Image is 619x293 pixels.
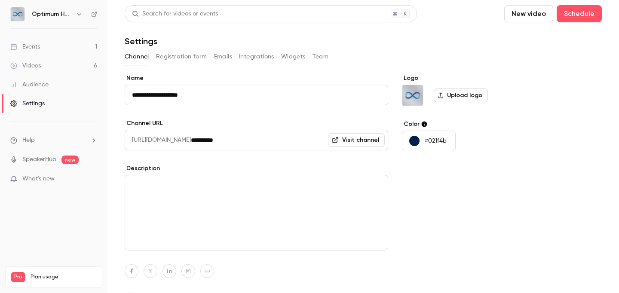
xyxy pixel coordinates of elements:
iframe: Noticeable Trigger [87,175,97,183]
h1: Settings [125,36,157,46]
label: Logo [402,74,534,82]
label: Channel URL [125,119,388,128]
button: #021f4b [402,131,456,151]
span: [URL][DOMAIN_NAME] [125,130,191,150]
button: Emails [214,50,232,64]
button: Integrations [239,50,274,64]
div: Audience [10,80,49,89]
label: Upload logo [434,89,488,102]
span: new [61,156,79,164]
div: Videos [10,61,41,70]
section: Logo [402,74,534,106]
h6: Optimum Healthcare IT [32,10,72,18]
span: Help [22,136,35,145]
div: Events [10,43,40,51]
li: help-dropdown-opener [10,136,97,145]
label: Color [402,120,534,128]
label: Description [125,164,388,173]
a: Visit channel [328,133,385,147]
p: #021f4b [425,137,447,145]
button: Registration form [156,50,207,64]
img: Optimum Healthcare IT [11,7,25,21]
span: What's new [22,174,55,183]
span: Pro [11,272,25,282]
div: Search for videos or events [132,9,218,18]
button: Widgets [281,50,306,64]
button: New video [504,5,553,22]
img: Optimum Healthcare IT [402,85,423,106]
label: Name [125,74,388,82]
button: Team [313,50,329,64]
button: Channel [125,50,149,64]
a: SpeakerHub [22,155,56,164]
button: Schedule [557,5,602,22]
div: Settings [10,99,45,108]
span: Plan usage [31,274,97,281]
